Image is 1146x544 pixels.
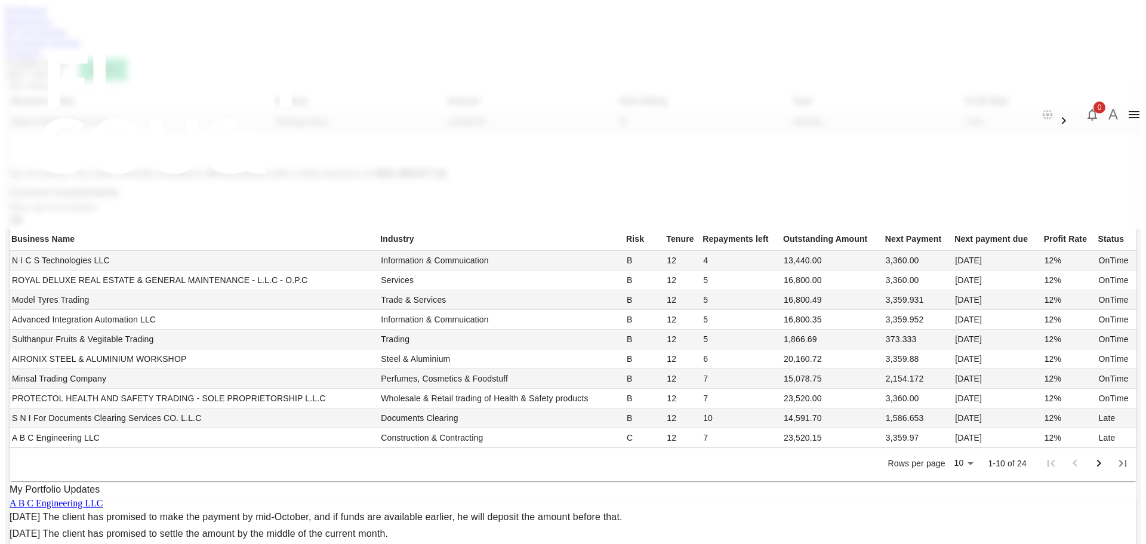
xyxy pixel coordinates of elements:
td: 3,360.00 [883,389,953,408]
button: Go to next page [1087,451,1111,475]
div: Business Name [11,232,75,246]
div: Profit Rate [1044,232,1087,246]
td: 23,520.15 [781,428,883,448]
td: B [624,310,664,330]
td: OnTime [1096,369,1136,389]
td: B [624,330,664,349]
td: 1,586.653 [883,408,953,428]
div: Tenure [666,232,694,246]
td: 12 [664,330,701,349]
td: 12 [664,349,701,369]
td: 1,866.69 [781,330,883,349]
td: Minsal Trading Company [10,369,378,389]
td: Late [1096,428,1136,448]
div: Next payment due [954,232,1028,246]
td: 5 [701,310,781,330]
td: 4 [701,251,781,271]
td: 12% [1042,369,1096,389]
td: Trading [378,330,624,349]
td: 15,078.75 [781,369,883,389]
td: N I C S Technologies LLC [10,251,378,271]
td: 5 [701,330,781,349]
td: Construction & Contracting [378,428,624,448]
td: B [624,271,664,290]
td: OnTime [1096,389,1136,408]
td: 12% [1042,290,1096,310]
div: Next Payment [885,232,941,246]
td: OnTime [1096,349,1136,369]
td: OnTime [1096,330,1136,349]
td: C [624,428,664,448]
td: 12% [1042,310,1096,330]
td: 12 [664,428,701,448]
td: 12 [664,369,701,389]
td: 12% [1042,408,1096,428]
td: 16,800.00 [781,271,883,290]
td: Documents Clearing [378,408,624,428]
td: 12% [1042,330,1096,349]
td: 6 [701,349,781,369]
td: 12 [664,310,701,330]
td: 3,360.00 [883,251,953,271]
td: [DATE] [953,408,1042,428]
td: [DATE] [953,428,1042,448]
td: B [624,408,664,428]
td: B [624,290,664,310]
button: A [1104,106,1122,124]
td: Wholesale & Retail trading of Health & Safety products [378,389,624,408]
td: B [624,349,664,369]
p: Rows per page [888,457,945,469]
td: [DATE] [953,271,1042,290]
div: Status [1098,232,1125,246]
span: The client has promised to make the payment by mid-October, and if funds are available earlier, h... [43,512,623,522]
span: العربية [1056,102,1080,111]
td: 12 [664,389,701,408]
td: 12 [664,290,701,310]
td: 10 [701,408,781,428]
td: AIRONIX STEEL & ALUMINIUM WORKSHOP [10,349,378,369]
td: 12 [664,271,701,290]
td: PROTECTOL HEALTH AND SAFETY TRADING - SOLE PROPRIETORSHIP L.L.C [10,389,378,408]
td: [DATE] [953,251,1042,271]
td: 7 [701,389,781,408]
td: 7 [701,369,781,389]
div: Industry [380,232,414,246]
td: [DATE] [953,310,1042,330]
span: The client has promised to settle the amount by the middle of the current month. [43,528,389,539]
span: [DATE] [10,528,40,539]
p: 1-10 of 24 [988,457,1027,469]
td: 12% [1042,251,1096,271]
td: [DATE] [953,330,1042,349]
div: Risk [626,232,645,246]
button: Go to last page [1111,451,1135,475]
td: Trade & Services [378,290,624,310]
td: Perfumes, Cosmetics & Foodstuff [378,369,624,389]
div: Outstanding Amount [783,232,867,246]
td: Steel & Aluminium [378,349,624,369]
td: 7 [701,428,781,448]
td: 3,359.97 [883,428,953,448]
td: Services [378,271,624,290]
td: 12 [664,408,701,428]
td: ROYAL DELUXE REAL ESTATE & GENERAL MAINTENANCE - L.L.C - O.P.C [10,271,378,290]
td: 16,800.49 [781,290,883,310]
td: B [624,251,664,271]
td: OnTime [1096,251,1136,271]
td: B [624,369,664,389]
td: OnTime [1096,310,1136,330]
td: [DATE] [953,369,1042,389]
td: [DATE] [953,349,1042,369]
td: 3,359.88 [883,349,953,369]
td: 16,800.35 [781,310,883,330]
td: Model Tyres Trading [10,290,378,310]
td: 14,591.70 [781,408,883,428]
td: 12 [664,251,701,271]
td: 5 [701,290,781,310]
